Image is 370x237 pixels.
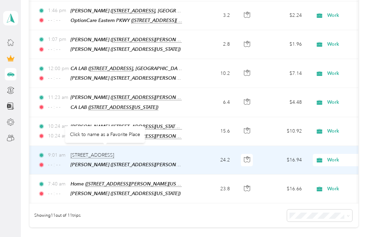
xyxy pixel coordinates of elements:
[48,161,67,169] span: - - : - -
[48,65,67,72] span: 12:00 pm
[48,123,67,130] span: 10:24 am
[48,36,67,43] span: 1:07 pm
[71,46,181,52] span: [PERSON_NAME] ([STREET_ADDRESS][US_STATE])
[190,146,235,174] td: 24.2
[71,75,219,81] span: [PERSON_NAME] ([STREET_ADDRESS][PERSON_NAME][US_STATE])
[259,59,307,88] td: $7.14
[65,126,145,143] div: Click to name as a Favorite Place
[48,16,67,24] span: - - : - -
[48,180,67,188] span: 7:40 am
[71,104,158,110] span: CA LAB
[259,146,307,174] td: $16.94
[71,162,267,168] span: [PERSON_NAME] ([STREET_ADDRESS][PERSON_NAME][US_STATE][US_STATE][US_STATE])
[48,75,67,82] span: - - : - -
[190,30,235,59] td: 2.8
[259,174,307,203] td: $16.66
[48,190,67,197] span: - - : - -
[71,37,323,43] span: [PERSON_NAME] ( , [GEOGRAPHIC_DATA], [GEOGRAPHIC_DATA], [US_STATE])
[190,88,235,117] td: 6.4
[71,181,194,187] span: Home
[71,124,229,129] span: [PERSON_NAME]
[48,103,67,111] span: - - : - -
[71,8,285,14] span: [PERSON_NAME] ( , [GEOGRAPHIC_DATA], [GEOGRAPHIC_DATA], [US_STATE])
[190,1,235,30] td: 3.2
[190,59,235,88] td: 10.2
[71,94,323,100] span: [PERSON_NAME] ( , [GEOGRAPHIC_DATA], [GEOGRAPHIC_DATA], [US_STATE])
[259,1,307,30] td: $2.24
[29,213,81,219] span: Showing 11 out of 11 trips
[259,30,307,59] td: $1.96
[71,191,181,196] span: [PERSON_NAME] ([STREET_ADDRESS][US_STATE])
[48,7,67,14] span: 1:46 pm
[71,18,201,23] span: OptionCare Eastern PKWY
[332,199,370,237] iframe: Everlance-gr Chat Button Frame
[48,94,67,101] span: 11:23 am
[71,66,262,71] span: CA LAB ( , [GEOGRAPHIC_DATA], [GEOGRAPHIC_DATA], [US_STATE])
[259,117,307,146] td: $10.92
[48,46,67,53] span: - - : - -
[48,151,67,159] span: 9:01 am
[48,132,67,140] span: 10:24 am
[190,117,235,146] td: 15.6
[259,88,307,117] td: $4.48
[190,174,235,203] td: 23.8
